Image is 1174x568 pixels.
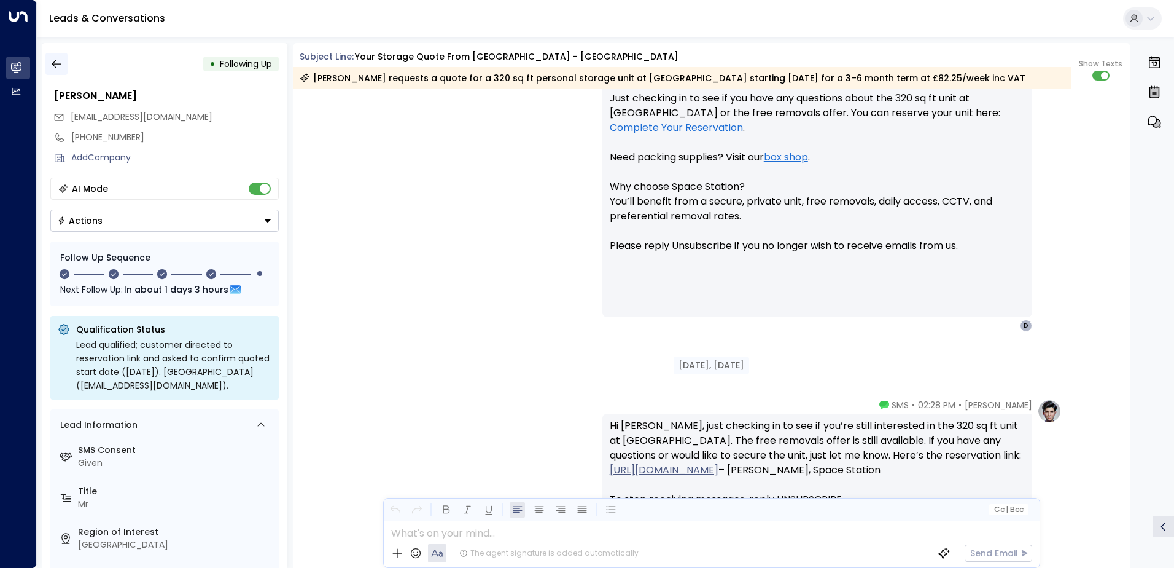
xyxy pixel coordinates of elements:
div: Next Follow Up: [60,283,269,296]
button: Redo [409,502,424,518]
div: Lead qualified; customer directed to reservation link and asked to confirm quoted start date ([DA... [76,338,271,392]
a: [URL][DOMAIN_NAME] [610,463,718,478]
a: Complete Your Reservation [610,120,743,135]
div: Button group with a nested menu [50,210,279,232]
img: profile-logo.png [1037,399,1062,424]
div: [PERSON_NAME] [54,89,279,103]
div: Hi [PERSON_NAME], just checking in to see if you’re still interested in the 320 sq ft unit at [GE... [610,419,1025,507]
p: Hi [PERSON_NAME], Just checking in to see if you have any questions about the 320 sq ft unit at [... [610,61,1025,268]
div: Mr [78,498,274,511]
span: Following Up [220,58,272,70]
div: [GEOGRAPHIC_DATA] [78,538,274,551]
div: AddCompany [71,151,279,164]
div: AI Mode [72,183,108,195]
div: [PERSON_NAME] requests a quote for a 320 sq ft personal storage unit at [GEOGRAPHIC_DATA] startin... [300,72,1025,84]
a: Leads & Conversations [49,11,165,25]
label: Title [78,485,274,498]
button: Undo [387,502,403,518]
span: Subject Line: [300,50,354,63]
div: Your storage quote from [GEOGRAPHIC_DATA] - [GEOGRAPHIC_DATA] [355,50,678,63]
button: Cc|Bcc [989,504,1028,516]
div: D [1020,320,1032,332]
button: Actions [50,210,279,232]
span: In about 1 days 3 hours [124,283,228,296]
span: | [1006,505,1008,514]
div: Follow Up Sequence [60,251,269,264]
span: [EMAIL_ADDRESS][DOMAIN_NAME] [71,111,212,123]
div: [PHONE_NUMBER] [71,131,279,144]
label: SMS Consent [78,444,274,457]
span: donasharp@gmail.com [71,111,212,124]
span: SMS [892,399,909,411]
div: [DATE], [DATE] [674,357,749,374]
span: • [912,399,915,411]
div: Given [78,457,274,470]
span: • [958,399,962,411]
div: Lead Information [56,419,138,432]
a: box shop [764,150,808,165]
span: 02:28 PM [918,399,955,411]
div: The agent signature is added automatically [459,548,639,559]
p: Qualification Status [76,323,271,336]
span: Cc Bcc [993,505,1023,514]
div: • [209,53,216,75]
div: Actions [57,215,103,226]
label: Region of Interest [78,526,274,538]
span: [PERSON_NAME] [965,399,1032,411]
span: Show Texts [1079,58,1122,69]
